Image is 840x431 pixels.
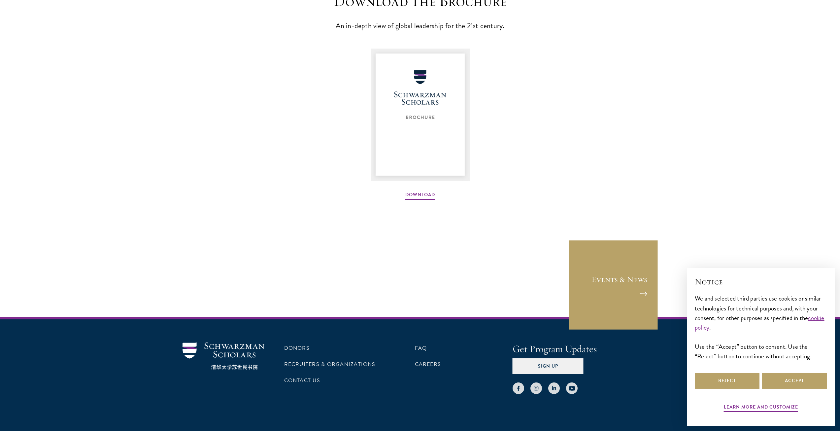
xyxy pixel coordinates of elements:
[569,240,658,330] a: Events & News
[695,276,827,287] h2: Notice
[695,373,759,389] button: Reject
[724,403,798,413] button: Learn more and customize
[513,342,658,356] h4: Get Program Updates
[405,191,435,201] a: Download
[284,360,376,368] a: Recruiters & Organizations
[513,358,584,374] button: Sign Up
[415,344,427,352] a: FAQ
[415,360,441,368] a: Careers
[183,342,264,370] img: Schwarzman Scholars
[695,294,827,361] div: We and selected third parties use cookies or similar technologies for technical purposes and, wit...
[695,313,824,332] a: cookie policy
[318,20,522,32] p: An in-depth view of global leadership for the 21st century.
[762,373,827,389] button: Accept
[284,344,310,352] a: Donors
[284,377,320,384] a: Contact Us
